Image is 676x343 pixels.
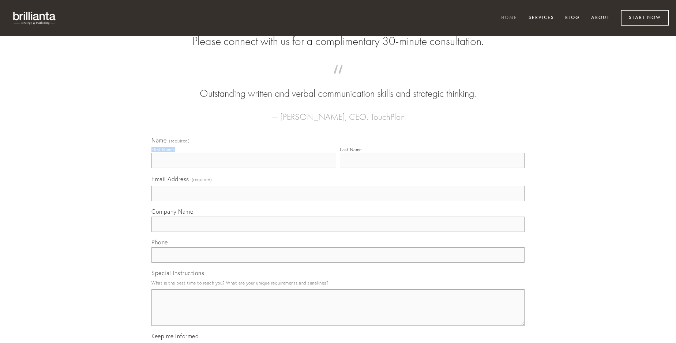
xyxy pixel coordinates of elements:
[621,10,669,26] a: Start Now
[340,147,362,152] div: Last Name
[151,269,204,277] span: Special Instructions
[7,7,62,28] img: brillianta - research, strategy, marketing
[151,137,166,144] span: Name
[151,332,199,340] span: Keep me informed
[496,12,522,24] a: Home
[586,12,615,24] a: About
[192,175,212,184] span: (required)
[169,139,189,143] span: (required)
[163,72,513,87] span: “
[163,72,513,101] blockquote: Outstanding written and verbal communication skills and strategic thinking.
[151,239,168,246] span: Phone
[163,101,513,124] figcaption: — [PERSON_NAME], CEO, TouchPlan
[151,278,525,288] p: What is the best time to reach you? What are your unique requirements and timelines?
[151,175,189,183] span: Email Address
[151,147,174,152] div: First Name
[524,12,559,24] a: Services
[151,34,525,48] h2: Please connect with us for a complimentary 30-minute consultation.
[151,208,193,215] span: Company Name
[560,12,585,24] a: Blog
